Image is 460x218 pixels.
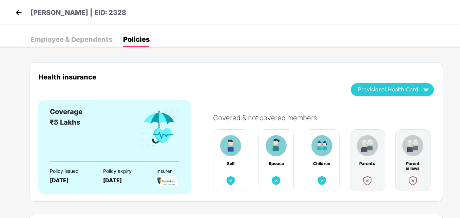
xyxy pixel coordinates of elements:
[316,175,328,187] img: benefitCardImg
[38,73,341,81] div: Health insurance
[123,36,150,43] div: Policies
[359,161,376,166] div: Parents
[267,161,285,166] div: Spouse
[50,118,80,126] span: ₹5 Lakhs
[220,135,241,156] img: benefitCardImg
[50,168,91,174] div: Policy issued
[50,177,91,184] div: [DATE]
[156,168,198,174] div: Insurer
[225,175,237,187] img: benefitCardImg
[50,107,82,117] div: Coverage
[266,135,287,156] img: benefitCardImg
[31,7,126,18] p: [PERSON_NAME] | EID: 2328
[407,175,419,187] img: benefitCardImg
[357,135,378,156] img: benefitCardImg
[404,161,422,166] div: Parent in laws
[358,88,418,91] span: Provisional Health Card
[103,177,145,184] div: [DATE]
[31,36,112,43] div: Employee & Dependents
[213,114,441,122] div: Covered & not covered members
[156,176,180,187] img: InsurerLogo
[222,161,239,166] div: Self
[311,135,332,156] img: benefitCardImg
[270,175,282,187] img: benefitCardImg
[139,107,179,147] img: benefitCardImg
[14,7,24,18] img: back
[361,175,373,187] img: benefitCardImg
[351,83,434,96] button: Provisional Health Card
[313,161,331,166] div: Children
[402,135,423,156] img: benefitCardImg
[420,84,432,95] img: wAAAAASUVORK5CYII=
[103,168,145,174] div: Policy expiry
